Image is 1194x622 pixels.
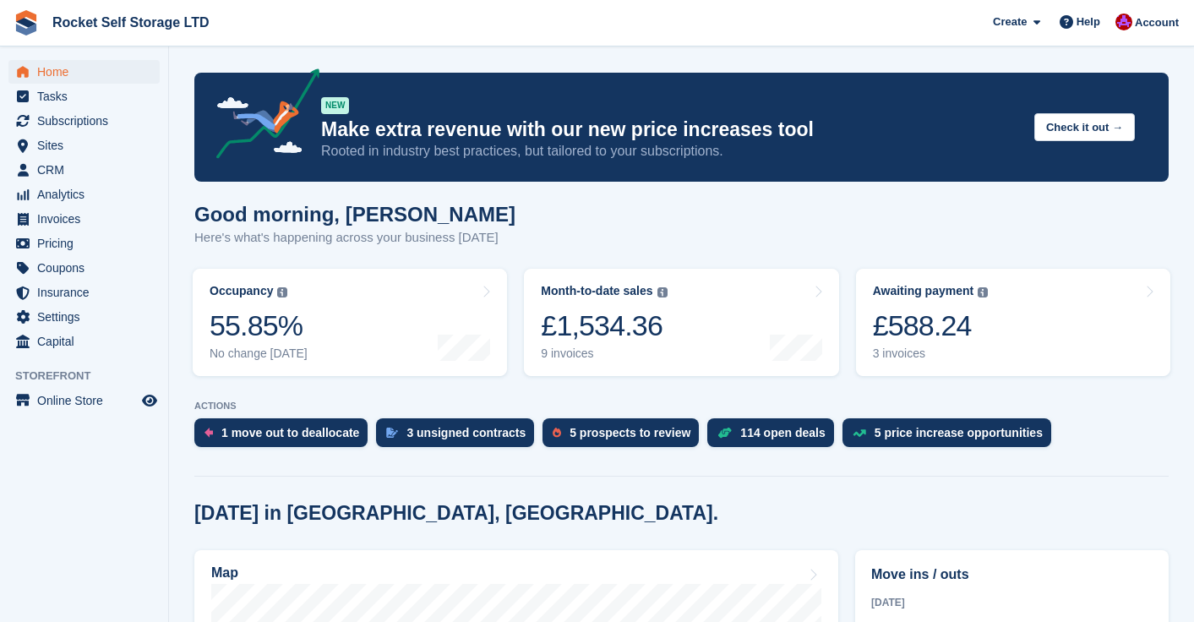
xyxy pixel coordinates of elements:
[8,134,160,157] a: menu
[873,308,989,343] div: £588.24
[8,183,160,206] a: menu
[376,418,542,456] a: 3 unsigned contracts
[1034,113,1135,141] button: Check it out →
[210,346,308,361] div: No change [DATE]
[978,287,988,297] img: icon-info-grey-7440780725fd019a000dd9b08b2336e03edf1995a4989e88bcd33f0948082b44.svg
[277,287,287,297] img: icon-info-grey-7440780725fd019a000dd9b08b2336e03edf1995a4989e88bcd33f0948082b44.svg
[37,389,139,412] span: Online Store
[542,418,707,456] a: 5 prospects to review
[8,60,160,84] a: menu
[202,68,320,165] img: price-adjustments-announcement-icon-8257ccfd72463d97f412b2fc003d46551f7dbcb40ab6d574587a9cd5c0d94...
[193,269,507,376] a: Occupancy 55.85% No change [DATE]
[541,284,652,298] div: Month-to-date sales
[37,85,139,108] span: Tasks
[194,203,515,226] h1: Good morning, [PERSON_NAME]
[139,390,160,411] a: Preview store
[1077,14,1100,30] span: Help
[570,426,690,439] div: 5 prospects to review
[194,401,1169,412] p: ACTIONS
[8,256,160,280] a: menu
[8,109,160,133] a: menu
[8,281,160,304] a: menu
[717,427,732,439] img: deal-1b604bf984904fb50ccaf53a9ad4b4a5d6e5aea283cecdc64d6e3604feb123c2.svg
[8,207,160,231] a: menu
[8,305,160,329] a: menu
[194,228,515,248] p: Here's what's happening across your business [DATE]
[842,418,1060,456] a: 5 price increase opportunities
[204,428,213,438] img: move_outs_to_deallocate_icon-f764333ba52eb49d3ac5e1228854f67142a1ed5810a6f6cc68b1a99e826820c5.svg
[875,426,1043,439] div: 5 price increase opportunities
[8,85,160,108] a: menu
[194,418,376,456] a: 1 move out to deallocate
[211,565,238,581] h2: Map
[541,346,667,361] div: 9 invoices
[707,418,842,456] a: 114 open deals
[37,109,139,133] span: Subscriptions
[8,232,160,255] a: menu
[856,269,1170,376] a: Awaiting payment £588.24 3 invoices
[37,60,139,84] span: Home
[210,284,273,298] div: Occupancy
[37,183,139,206] span: Analytics
[46,8,216,36] a: Rocket Self Storage LTD
[15,368,168,385] span: Storefront
[853,429,866,437] img: price_increase_opportunities-93ffe204e8149a01c8c9dc8f82e8f89637d9d84a8eef4429ea346261dce0b2c0.svg
[1135,14,1179,31] span: Account
[8,389,160,412] a: menu
[541,308,667,343] div: £1,534.36
[8,330,160,353] a: menu
[524,269,838,376] a: Month-to-date sales £1,534.36 9 invoices
[221,426,359,439] div: 1 move out to deallocate
[1115,14,1132,30] img: Lee Tresadern
[37,134,139,157] span: Sites
[386,428,398,438] img: contract_signature_icon-13c848040528278c33f63329250d36e43548de30e8caae1d1a13099fd9432cc5.svg
[37,207,139,231] span: Invoices
[8,158,160,182] a: menu
[14,10,39,35] img: stora-icon-8386f47178a22dfd0bd8f6a31ec36ba5ce8667c1dd55bd0f319d3a0aa187defe.svg
[321,97,349,114] div: NEW
[37,256,139,280] span: Coupons
[37,281,139,304] span: Insurance
[194,502,718,525] h2: [DATE] in [GEOGRAPHIC_DATA], [GEOGRAPHIC_DATA].
[993,14,1027,30] span: Create
[37,330,139,353] span: Capital
[321,142,1021,161] p: Rooted in industry best practices, but tailored to your subscriptions.
[37,158,139,182] span: CRM
[406,426,526,439] div: 3 unsigned contracts
[740,426,825,439] div: 114 open deals
[210,308,308,343] div: 55.85%
[321,117,1021,142] p: Make extra revenue with our new price increases tool
[871,565,1153,585] h2: Move ins / outs
[37,305,139,329] span: Settings
[553,428,561,438] img: prospect-51fa495bee0391a8d652442698ab0144808aea92771e9ea1ae160a38d050c398.svg
[37,232,139,255] span: Pricing
[657,287,668,297] img: icon-info-grey-7440780725fd019a000dd9b08b2336e03edf1995a4989e88bcd33f0948082b44.svg
[871,595,1153,610] div: [DATE]
[873,284,974,298] div: Awaiting payment
[873,346,989,361] div: 3 invoices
